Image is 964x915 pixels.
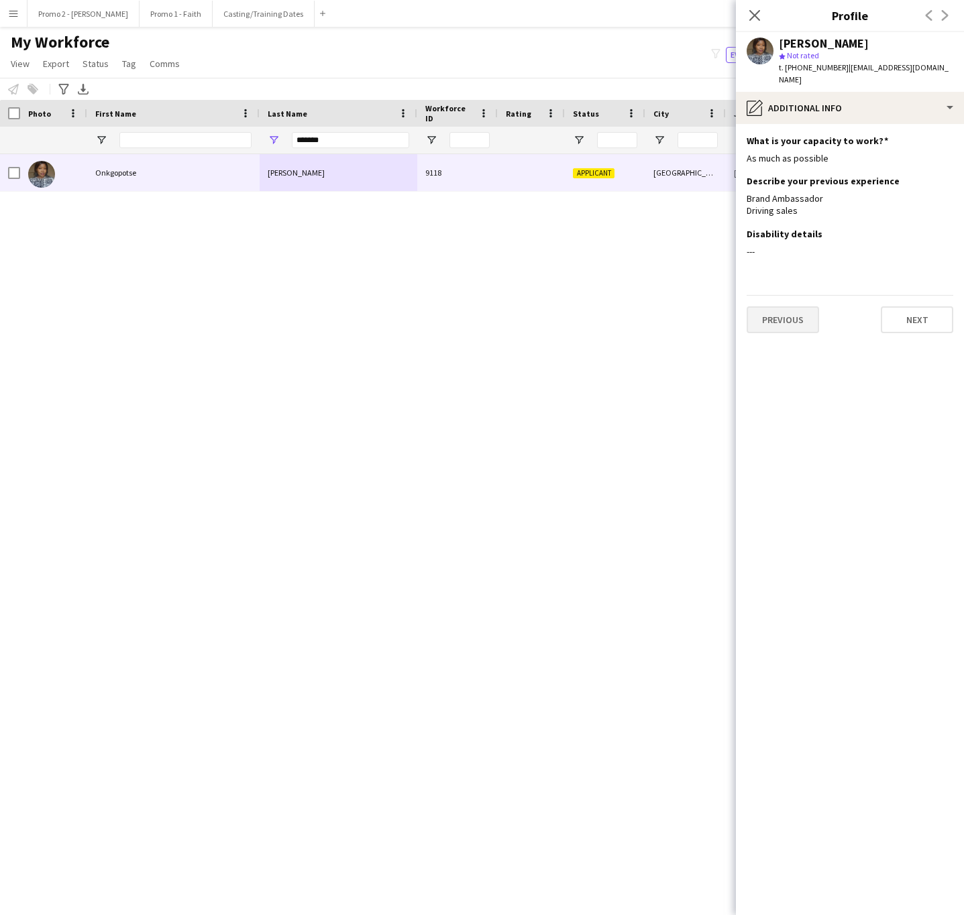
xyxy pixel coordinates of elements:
button: Open Filter Menu [95,134,107,146]
span: Status [83,58,109,70]
button: Open Filter Menu [425,134,437,146]
button: Next [881,306,953,333]
span: My Workforce [11,32,109,52]
span: Not rated [787,50,819,60]
div: 9118 [417,154,498,191]
a: Export [38,55,74,72]
span: Joined [734,109,760,119]
a: Comms [144,55,185,72]
h3: Describe your previous experience [747,175,900,187]
div: [GEOGRAPHIC_DATA] [645,154,726,191]
h3: What is your capacity to work? [747,135,888,147]
button: Casting/Training Dates [213,1,315,27]
span: Tag [122,58,136,70]
a: Status [77,55,114,72]
div: [PERSON_NAME] [779,38,869,50]
button: Previous [747,306,819,333]
button: Open Filter Menu [734,134,746,146]
div: As much as possible [747,152,953,164]
div: [PERSON_NAME] [260,154,417,191]
div: --- [747,245,953,257]
img: Onkgopotse Monnane [28,161,55,188]
span: First Name [95,109,136,119]
span: Export [43,58,69,70]
input: Last Name Filter Input [292,132,409,148]
a: Tag [117,55,142,72]
button: Promo 2 - [PERSON_NAME] [28,1,140,27]
app-action-btn: Export XLSX [75,81,91,97]
h3: Disability details [747,228,822,240]
span: | [EMAIL_ADDRESS][DOMAIN_NAME] [779,62,949,84]
span: City [653,109,669,119]
span: Rating [506,109,531,119]
input: Workforce ID Filter Input [449,132,490,148]
input: First Name Filter Input [119,132,252,148]
span: Last Name [268,109,307,119]
div: Brand Ambassador Driving sales [747,192,953,217]
h3: Profile [736,7,964,24]
button: Open Filter Menu [268,134,280,146]
div: Onkgopotse [87,154,260,191]
div: [DATE] [726,154,806,191]
a: View [5,55,35,72]
button: Promo 1 - Faith [140,1,213,27]
app-action-btn: Advanced filters [56,81,72,97]
span: View [11,58,30,70]
span: Applicant [573,168,614,178]
span: Status [573,109,599,119]
button: Open Filter Menu [653,134,665,146]
span: Workforce ID [425,103,474,123]
span: Photo [28,109,51,119]
input: City Filter Input [678,132,718,148]
button: Everyone11,001 [726,47,797,63]
span: t. [PHONE_NUMBER] [779,62,849,72]
span: Comms [150,58,180,70]
input: Status Filter Input [597,132,637,148]
div: Additional info [736,92,964,124]
button: Open Filter Menu [573,134,585,146]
